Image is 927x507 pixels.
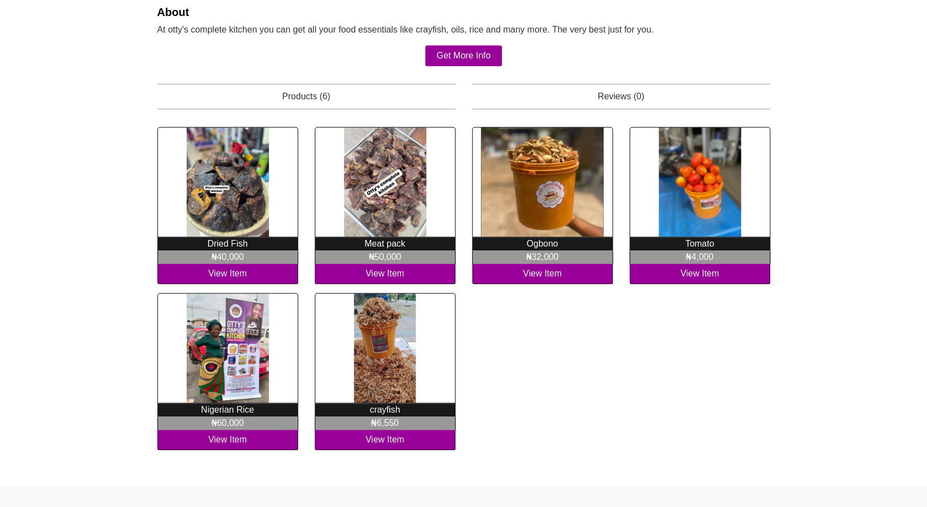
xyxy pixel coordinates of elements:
p: Reviews (0) [472,84,770,109]
b: About [157,6,189,18]
a: View Item [315,264,455,284]
p: Dried Fish [157,237,298,250]
a: View Item [315,430,455,450]
a: View Item [629,264,770,284]
p: ₦40,000 [157,250,298,264]
p: Products (6) [157,84,455,109]
p: ₦50,000 [315,250,455,264]
a: View Item [157,430,298,450]
p: At otty's complete kitchen you can get all your food essentials like crayfish, oils, rice and man... [157,23,770,36]
p: ₦4,000 [629,250,770,264]
a: View Item [472,264,613,284]
p: Meat pack [315,237,455,250]
p: Ogbono [472,237,613,250]
p: ₦60,000 [157,417,298,430]
p: Tomato [629,237,770,250]
p: crayfish [315,403,455,417]
p: ₦6,550 [315,417,455,430]
p: ₦32,000 [472,250,613,264]
a: Get More Info [425,45,502,66]
p: Nigerian Rice [157,403,298,417]
a: View Item [157,264,298,284]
